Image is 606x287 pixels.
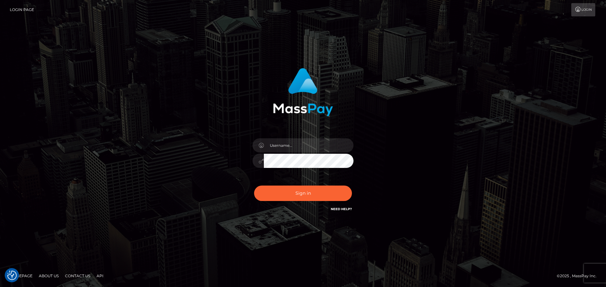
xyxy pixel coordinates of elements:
[571,3,595,16] a: Login
[557,273,601,279] div: © 2025 , MassPay Inc.
[273,68,333,116] img: MassPay Login
[254,186,352,201] button: Sign in
[62,271,93,281] a: Contact Us
[7,271,35,281] a: Homepage
[7,271,17,280] img: Revisit consent button
[331,207,352,211] a: Need Help?
[7,271,17,280] button: Consent Preferences
[94,271,106,281] a: API
[10,3,34,16] a: Login Page
[264,138,353,152] input: Username...
[36,271,61,281] a: About Us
